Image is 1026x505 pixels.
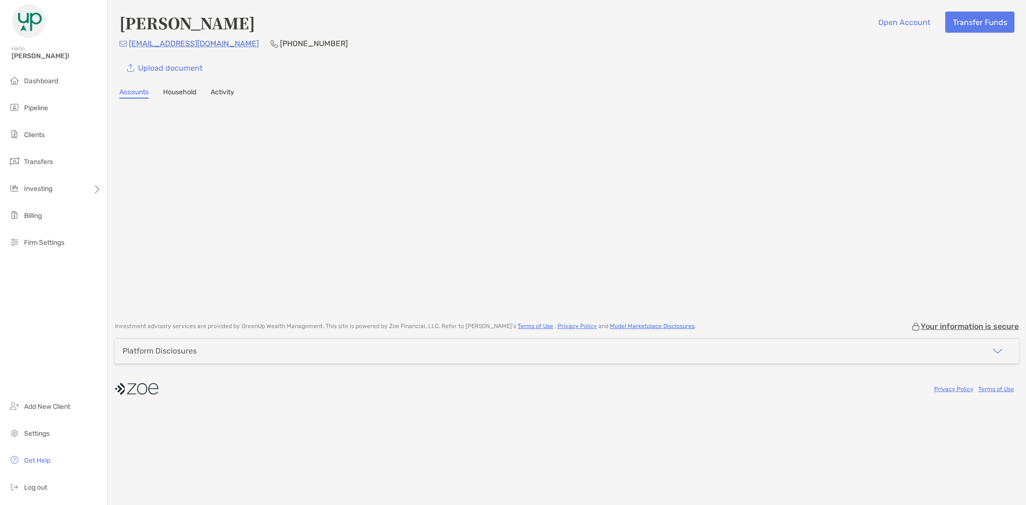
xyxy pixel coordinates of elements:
[119,88,149,99] a: Accounts
[992,345,1003,357] img: icon arrow
[921,322,1019,331] p: Your information is secure
[9,400,20,412] img: add_new_client icon
[871,12,937,33] button: Open Account
[24,158,53,166] span: Transfers
[123,346,197,355] div: Platform Disclosures
[119,57,210,78] a: Upload document
[24,403,70,411] span: Add New Client
[211,88,234,99] a: Activity
[119,12,255,34] h4: [PERSON_NAME]
[9,182,20,194] img: investing icon
[129,38,259,50] p: [EMAIL_ADDRESS][DOMAIN_NAME]
[9,128,20,140] img: clients icon
[9,101,20,113] img: pipeline icon
[280,38,348,50] p: [PHONE_NUMBER]
[24,239,64,247] span: Firm Settings
[119,41,127,47] img: Email Icon
[9,155,20,167] img: transfers icon
[9,427,20,439] img: settings icon
[557,323,597,329] a: Privacy Policy
[24,131,45,139] span: Clients
[978,386,1014,392] a: Terms of Use
[127,64,134,72] img: button icon
[163,88,196,99] a: Household
[945,12,1014,33] button: Transfer Funds
[518,323,553,329] a: Terms of Use
[115,378,158,400] img: company logo
[934,386,974,392] a: Privacy Policy
[24,456,51,465] span: Get Help
[24,429,50,438] span: Settings
[24,104,48,112] span: Pipeline
[9,236,20,248] img: firm-settings icon
[115,323,696,330] p: Investment advisory services are provided by GreenUp Wealth Management . This site is powered by ...
[9,209,20,221] img: billing icon
[9,454,20,466] img: get-help icon
[270,40,278,48] img: Phone Icon
[24,185,52,193] span: Investing
[9,75,20,86] img: dashboard icon
[12,52,101,60] span: [PERSON_NAME]!
[24,77,58,85] span: Dashboard
[24,212,42,220] span: Billing
[24,483,47,492] span: Log out
[12,4,46,38] img: Zoe Logo
[610,323,695,329] a: Model Marketplace Disclosures
[9,481,20,492] img: logout icon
